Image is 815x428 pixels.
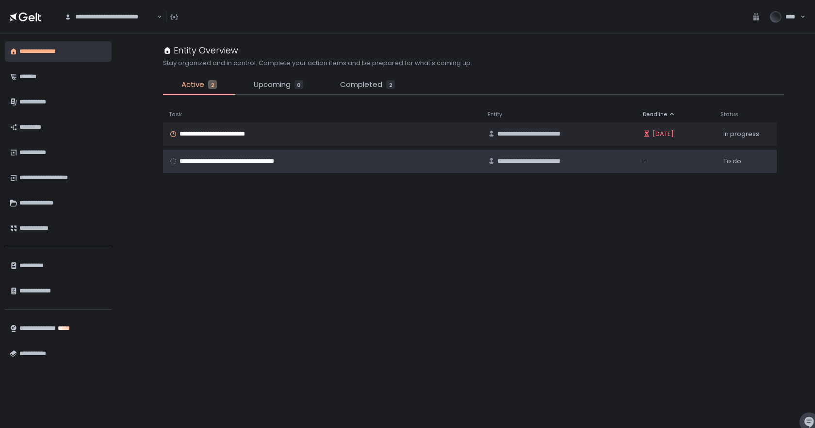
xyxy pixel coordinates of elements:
div: Search for option [58,7,162,27]
h2: Stay organized and in control. Complete your action items and be prepared for what's coming up. [163,59,472,68]
span: Completed [340,79,382,90]
div: Entity Overview [163,44,238,57]
div: 2 [208,80,217,89]
div: 0 [294,80,303,89]
div: 2 [386,80,395,89]
span: To do [723,157,741,166]
span: Task [169,111,182,118]
span: Deadline [643,111,667,118]
span: Status [720,111,738,118]
span: - [643,157,646,166]
span: Entity [488,111,502,118]
span: Upcoming [254,79,291,90]
span: In progress [723,130,759,138]
span: Active [181,79,204,90]
span: [DATE] [652,130,674,138]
